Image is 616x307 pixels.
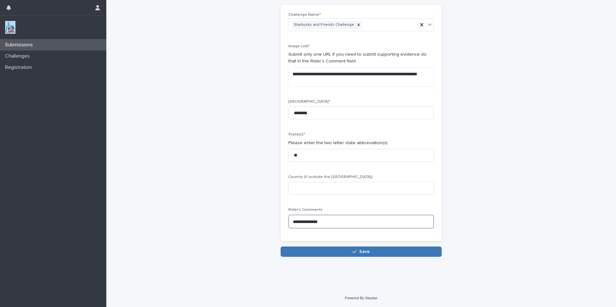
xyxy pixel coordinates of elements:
[288,13,321,17] span: Challenge Name
[288,208,322,212] span: Rider's Comments
[3,53,35,59] p: Challenges
[288,44,310,48] span: Image Link
[359,249,370,254] span: Save
[3,64,37,70] p: Registration
[288,133,305,136] span: State(s)
[292,21,355,29] div: Starbucks and Friends Challenge
[288,175,373,179] span: Country (If outside the [GEOGRAPHIC_DATA])
[3,42,38,48] p: Submissions
[288,140,434,146] p: Please enter the two letter state abbreviation(s).
[288,100,330,104] span: [GEOGRAPHIC_DATA]
[281,247,442,257] button: Save
[5,21,15,34] img: jxsLJbdS1eYBI7rVAS4p
[345,296,377,300] a: Powered By Stacker
[288,51,434,65] p: Submit only one URL if you need to submit supporting evidence do that in the Rider's Comment field.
